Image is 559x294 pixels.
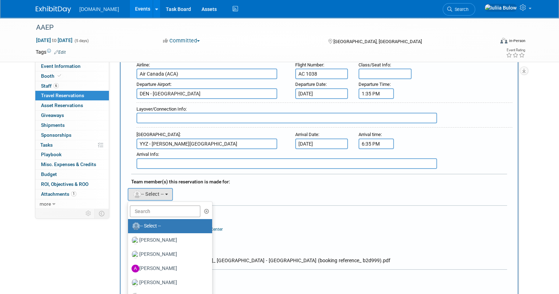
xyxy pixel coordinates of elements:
[35,111,109,120] a: Giveaways
[132,220,205,232] label: -- Select --
[4,3,366,10] body: Rich Text Area. Press ALT-0 for help.
[295,132,319,137] small: :
[41,191,76,197] span: Attachments
[35,189,109,199] a: Attachments1
[80,6,119,12] span: [DOMAIN_NAME]
[41,73,63,79] span: Booth
[133,191,164,197] span: -- Select --
[359,82,391,87] small: :
[359,62,391,67] small: :
[35,91,109,100] a: Travel Reservations
[35,101,109,110] a: Asset Reservations
[136,82,170,87] span: Departure Airport
[41,161,96,167] span: Misc. Expenses & Credits
[41,102,83,108] span: Asset Reservations
[35,71,109,81] a: Booth
[131,175,507,187] div: Team member(s) this reservation is made for:
[452,7,468,12] span: Search
[333,39,422,44] span: [GEOGRAPHIC_DATA], [GEOGRAPHIC_DATA]
[136,132,180,137] span: [GEOGRAPHIC_DATA]
[35,199,109,209] a: more
[41,122,65,128] span: Shipments
[40,142,53,148] span: Tasks
[41,93,84,98] span: Travel Reservations
[506,48,525,52] div: Event Rating
[41,63,81,69] span: Event Information
[35,160,109,169] a: Misc. Expenses & Credits
[136,152,158,157] span: Arrival Info
[136,152,159,157] small: :
[41,83,59,89] span: Staff
[132,265,139,272] img: A.jpg
[131,250,390,257] div: Invoice:
[74,39,89,43] span: (5 days)
[484,4,517,12] img: Iuliia Bulow
[34,21,484,34] div: AAEP
[136,106,186,112] span: Layover/Connection Info
[132,263,205,274] label: [PERSON_NAME]
[295,132,318,137] span: Arrival Date
[359,132,382,137] small: :
[35,120,109,130] a: Shipments
[36,48,66,55] td: Tags
[41,112,64,118] span: Giveaways
[82,209,95,218] td: Personalize Event Tab Strip
[41,171,57,177] span: Budget
[35,61,109,71] a: Event Information
[136,132,181,137] small: :
[36,6,71,13] img: ExhibitDay
[443,3,475,16] a: Search
[295,82,327,87] small: :
[54,50,66,55] a: Edit
[35,140,109,150] a: Tasks
[295,82,326,87] span: Departure Date
[508,38,525,43] div: In-Person
[53,83,59,88] span: 6
[71,191,76,196] span: 1
[359,62,390,67] span: Class/Seat Info
[138,258,390,263] span: talkatoo mail - air canada - [DATE]_ [GEOGRAPHIC_DATA] - [GEOGRAPHIC_DATA] (booking reference_ b2...
[132,235,205,246] label: [PERSON_NAME]
[40,201,51,207] span: more
[136,106,187,112] small: :
[136,62,150,67] small: :
[35,180,109,189] a: ROI, Objectives & ROO
[453,37,525,47] div: Event Format
[36,37,73,43] span: [DATE] [DATE]
[132,222,140,230] img: Unassigned-User-Icon.png
[94,209,109,218] td: Toggle Event Tabs
[295,62,324,67] small: :
[132,249,205,260] label: [PERSON_NAME]
[131,209,507,216] div: Cost:
[35,150,109,159] a: Playbook
[136,82,171,87] small: :
[161,37,203,45] button: Committed
[132,277,205,288] label: [PERSON_NAME]
[41,152,62,157] span: Playbook
[359,132,381,137] span: Arrival time
[295,62,323,67] span: Flight Number
[51,37,58,43] span: to
[58,74,61,78] i: Booth reservation complete
[41,181,88,187] span: ROI, Objectives & ROO
[41,132,71,138] span: Sponsorships
[35,81,109,91] a: Staff6
[128,188,173,201] button: -- Select --
[35,170,109,179] a: Budget
[130,205,200,217] input: Search
[500,38,507,43] img: Format-Inperson.png
[136,62,149,67] span: Airline
[35,130,109,140] a: Sponsorships
[359,82,390,87] span: Departure Time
